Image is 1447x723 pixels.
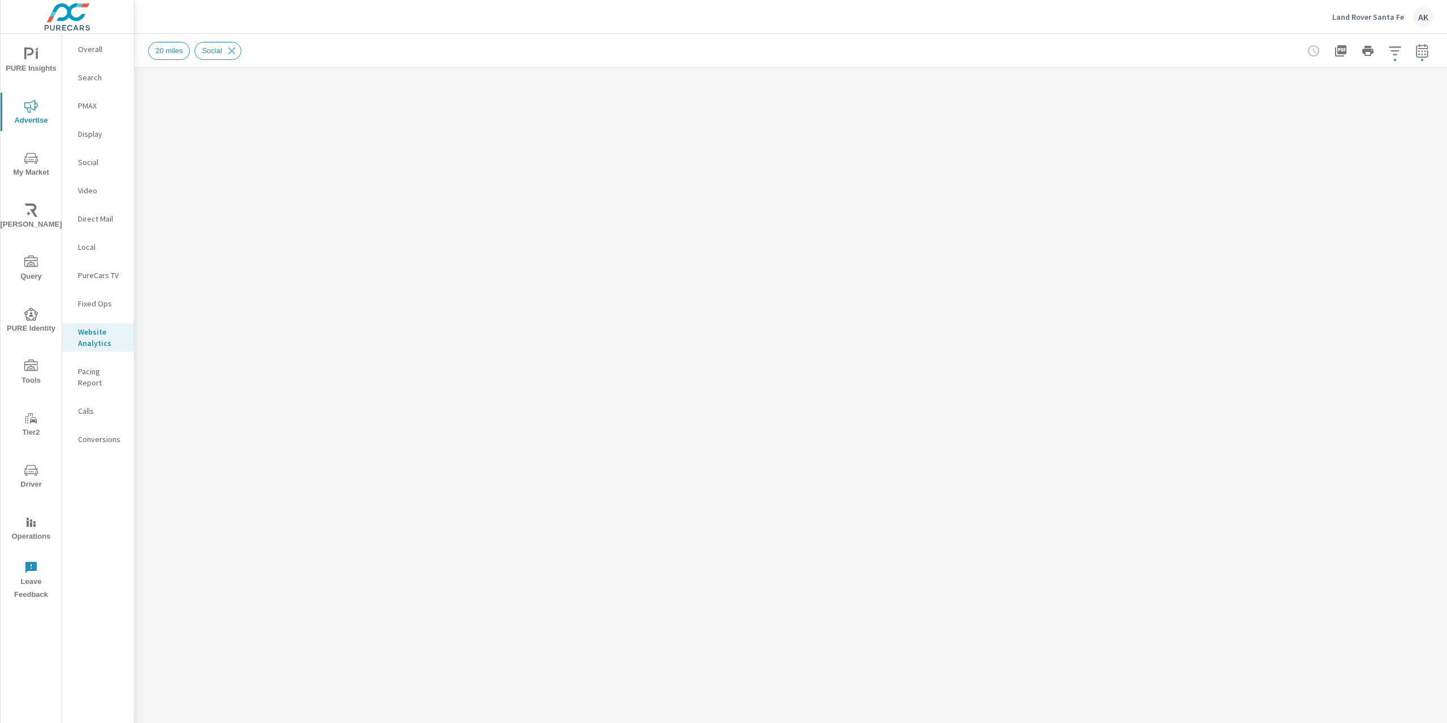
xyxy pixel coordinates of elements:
[78,157,125,168] p: Social
[78,405,125,417] p: Calls
[62,239,134,256] div: Local
[1413,7,1433,27] div: AK
[78,44,125,55] p: Overall
[62,154,134,171] div: Social
[4,464,58,491] span: Driver
[62,267,134,284] div: PureCars TV
[4,516,58,543] span: Operations
[62,69,134,86] div: Search
[78,366,125,388] p: Pacing Report
[62,210,134,227] div: Direct Mail
[4,47,58,75] span: PURE Insights
[62,295,134,312] div: Fixed Ops
[62,125,134,142] div: Display
[4,360,58,387] span: Tools
[1,34,62,606] div: nav menu
[4,308,58,335] span: PURE Identity
[1357,40,1379,62] button: Print Report
[78,326,125,349] p: Website Analytics
[62,431,134,448] div: Conversions
[4,99,58,127] span: Advertise
[4,412,58,439] span: Tier2
[62,97,134,114] div: PMAX
[78,241,125,253] p: Local
[4,151,58,179] span: My Market
[194,42,241,60] div: Social
[4,561,58,601] span: Leave Feedback
[1329,40,1352,62] button: "Export Report to PDF"
[62,323,134,352] div: Website Analytics
[78,185,125,196] p: Video
[78,270,125,281] p: PureCars TV
[62,41,134,58] div: Overall
[1332,12,1404,22] p: Land Rover Santa Fe
[78,434,125,445] p: Conversions
[62,182,134,199] div: Video
[1384,40,1406,62] button: Apply Filters
[149,46,189,55] span: 20 miles
[62,402,134,419] div: Calls
[78,100,125,111] p: PMAX
[78,298,125,309] p: Fixed Ops
[78,128,125,140] p: Display
[4,204,58,231] span: [PERSON_NAME]
[78,213,125,224] p: Direct Mail
[78,72,125,83] p: Search
[195,46,228,55] span: Social
[4,256,58,283] span: Query
[62,363,134,391] div: Pacing Report
[1411,40,1433,62] button: Select Date Range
